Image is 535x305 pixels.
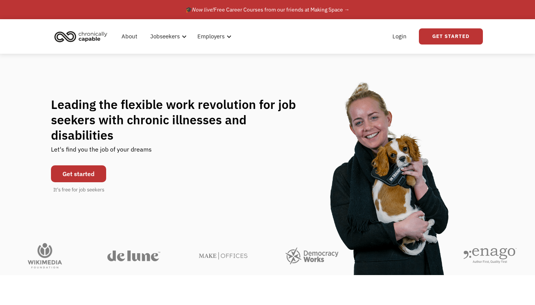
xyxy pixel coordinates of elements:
[51,97,311,143] h1: Leading the flexible work revolution for job seekers with chronic illnesses and disabilities
[51,165,106,182] a: Get started
[388,24,411,49] a: Login
[150,32,180,41] div: Jobseekers
[146,24,189,49] div: Jobseekers
[51,143,152,162] div: Let's find you the job of your dreams
[52,28,110,45] img: Chronically Capable logo
[193,24,234,49] div: Employers
[197,32,225,41] div: Employers
[53,186,104,194] div: It's free for job seekers
[185,5,350,14] div: 🎓 Free Career Courses from our friends at Making Space →
[419,28,483,45] a: Get Started
[192,6,214,13] em: Now live!
[52,28,113,45] a: home
[117,24,142,49] a: About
